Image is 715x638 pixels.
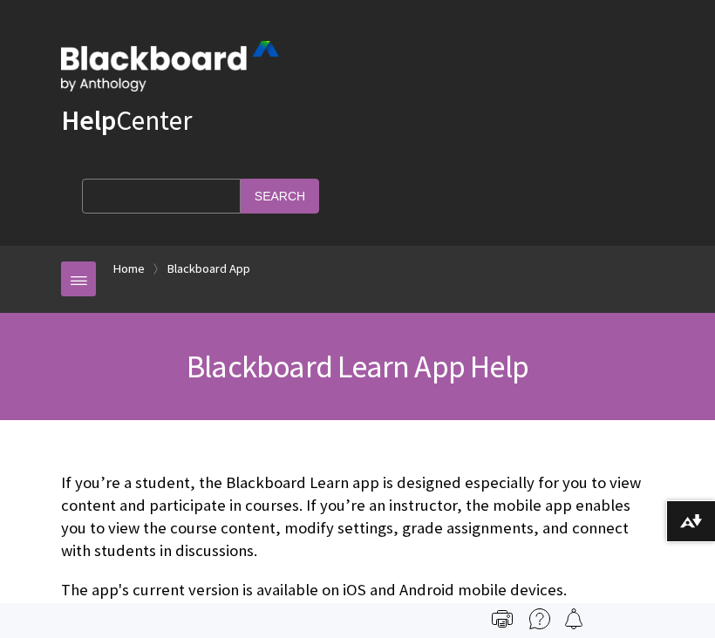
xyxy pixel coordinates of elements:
[61,103,192,138] a: HelpCenter
[187,347,528,386] span: Blackboard Learn App Help
[61,579,654,601] p: The app's current version is available on iOS and Android mobile devices.
[61,472,654,563] p: If you’re a student, the Blackboard Learn app is designed especially for you to view content and ...
[563,608,584,629] img: Follow this page
[113,258,145,280] a: Home
[241,179,319,213] input: Search
[492,608,513,629] img: Print
[167,258,250,280] a: Blackboard App
[529,608,550,629] img: More help
[61,103,116,138] strong: Help
[61,41,279,92] img: Blackboard by Anthology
